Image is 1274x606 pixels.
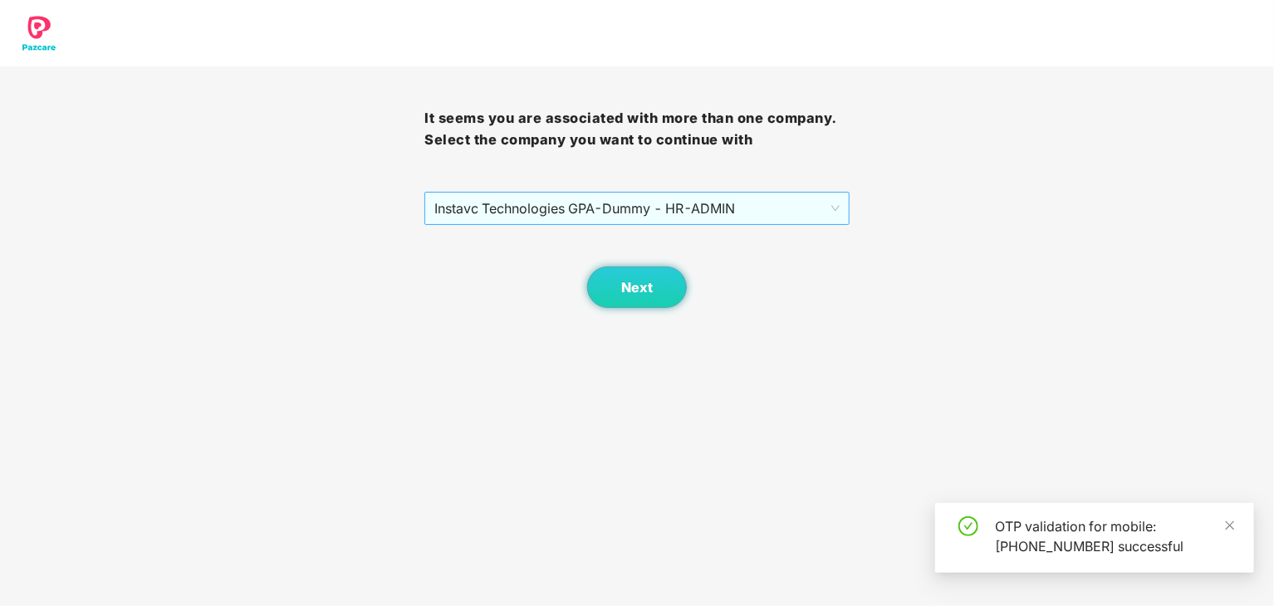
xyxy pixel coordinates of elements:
[587,266,687,308] button: Next
[958,516,978,536] span: check-circle
[621,280,653,296] span: Next
[424,108,849,150] h3: It seems you are associated with more than one company. Select the company you want to continue with
[995,516,1234,556] div: OTP validation for mobile: [PHONE_NUMBER] successful
[1224,520,1236,531] span: close
[434,193,839,224] span: Instavc Technologies GPA - Dummy - HR - ADMIN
